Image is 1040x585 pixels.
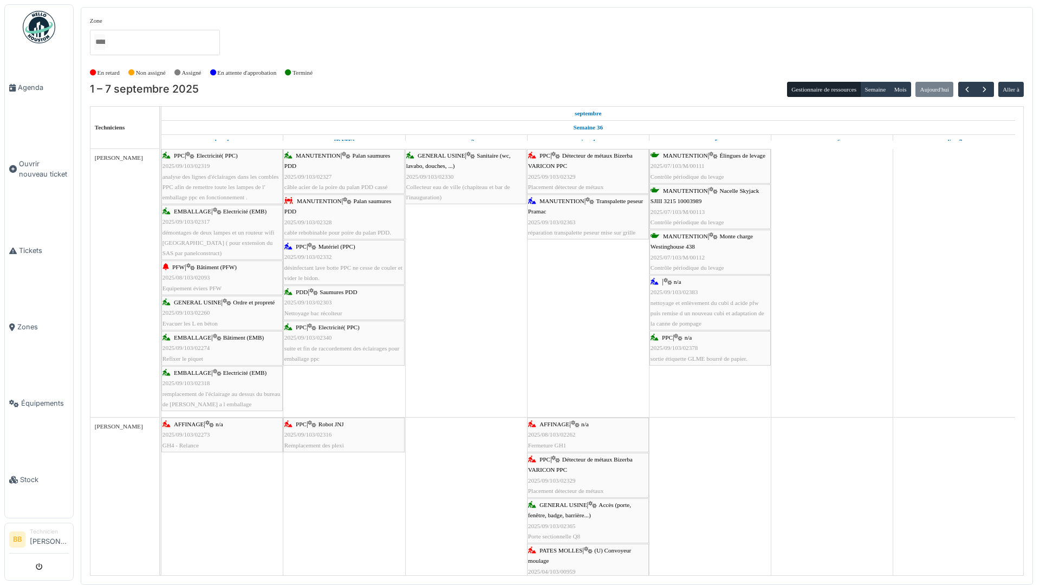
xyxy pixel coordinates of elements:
[651,333,770,364] div: |
[284,310,342,316] span: Nettoyage bac récolteur
[456,135,477,148] a: 3 septembre 2025
[174,334,211,341] span: EMBALLAGE
[174,152,185,159] span: PPC
[95,423,143,430] span: [PERSON_NAME]
[9,531,25,548] li: BB
[572,107,604,120] a: 1 septembre 2025
[958,82,976,97] button: Précédent
[528,487,603,494] span: Placement détecteur de métaux
[162,151,282,203] div: |
[284,229,391,236] span: cable rebobinable pour poire du palan PDD.
[651,254,705,261] span: 2025/07/103/M/00112
[571,121,606,134] a: Semaine 36
[162,431,210,438] span: 2025/09/103/02273
[528,502,631,518] span: Accès (porte, fenêtre, badge, barrière...)
[284,219,332,225] span: 2025/09/103/02328
[539,547,582,554] span: PATES MOLLES
[223,334,264,341] span: Bâtiment (EMB)
[406,184,510,200] span: Collecteur eau de ville (chapiteau et bar de l'inauguration)
[19,245,69,256] span: Tickets
[5,441,73,518] a: Stock
[162,355,203,362] span: Refixer le piquet
[539,456,550,463] span: PPC
[5,126,73,212] a: Ouvrir nouveau ticket
[162,297,282,329] div: |
[174,299,222,305] span: GENERAL USINE
[284,184,388,190] span: câble acier de la poire du palan PDD cassé
[174,369,211,376] span: EMBALLAGE
[162,344,210,351] span: 2025/09/103/02274
[318,243,355,250] span: Matériel (PPC)
[860,82,890,97] button: Semaine
[292,68,313,77] label: Terminé
[651,300,764,327] span: nettoyage et enlèvement du cubi d acide pfw puis remise d un nouveau cubi et adaptation de la can...
[284,345,400,362] span: suite et fin de raccordement des éclairages pour emballage ppc
[162,274,210,281] span: 2025/08/103/02093
[528,219,576,225] span: 2025/09/103/02363
[539,421,569,427] span: AFFINAGE
[998,82,1024,97] button: Aller à
[528,431,576,438] span: 2025/08/103/02262
[944,135,965,148] a: 7 septembre 2025
[889,82,911,97] button: Mois
[162,262,282,294] div: |
[284,151,404,192] div: |
[651,277,770,329] div: |
[223,208,266,214] span: Electricité (EMB)
[284,196,404,238] div: |
[821,135,843,148] a: 6 septembre 2025
[19,159,69,179] span: Ouvrir nouveau ticket
[284,264,402,281] span: désinfectant lave botte PPC ne cesse de couler et vider le bidon.
[719,152,765,159] span: Élingues de levage
[915,82,953,97] button: Aujourd'hui
[18,82,69,93] span: Agenda
[406,173,454,180] span: 2025/09/103/02330
[651,151,770,182] div: |
[162,380,210,386] span: 2025/09/103/02318
[651,289,698,295] span: 2025/09/103/02383
[162,218,210,225] span: 2025/09/103/02317
[23,11,55,43] img: Badge_color-CXgf-gQk.svg
[90,83,199,96] h2: 1 – 7 septembre 2025
[651,231,770,273] div: |
[406,151,525,203] div: |
[651,264,724,271] span: Contrôle périodique du levage
[651,209,705,215] span: 2025/07/103/M/00113
[976,82,993,97] button: Suivant
[174,208,211,214] span: EMBALLAGE
[651,186,770,227] div: |
[162,391,281,407] span: remplacement de l'éclairage au dessus du bureau de [PERSON_NAME] a l emballage
[284,419,404,451] div: |
[651,162,705,169] span: 2025/07/103/M/00111
[320,289,357,295] span: Saumures PDD
[5,212,73,289] a: Tickets
[528,229,636,236] span: réparation transpalette peseur mise sur grille
[182,68,201,77] label: Assigné
[17,322,69,332] span: Zones
[162,442,199,448] span: GH4 - Relance
[197,264,237,270] span: Bâtiment (PFW)
[162,229,275,256] span: démontages de deux lampes et un routeur wifi [GEOGRAPHIC_DATA] ( pour extension du SAS par panelc...
[5,365,73,441] a: Équipements
[284,287,404,318] div: |
[284,442,344,448] span: Remplacement des plexi
[296,152,341,159] span: MANUTENTION
[162,419,282,451] div: |
[528,196,648,238] div: |
[528,419,648,451] div: |
[331,135,357,148] a: 2 septembre 2025
[296,243,307,250] span: PPC
[297,198,342,204] span: MANUTENTION
[162,173,279,200] span: analyse des lignes d'éclairages dans les combles PPC afin de remettre toute les lampes de l' emba...
[528,456,633,473] span: Détecteur de métaux Bizerba VARICON PPC
[5,289,73,365] a: Zones
[787,82,861,97] button: Gestionnaire de ressources
[284,299,332,305] span: 2025/09/103/02303
[651,344,698,351] span: 2025/09/103/02378
[674,278,681,285] span: n/a
[95,154,143,161] span: [PERSON_NAME]
[284,322,404,364] div: |
[663,152,708,159] span: MANUTENTION
[174,421,204,427] span: AFFINAGE
[528,152,633,169] span: Détecteur de métaux Bizerba VARICON PPC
